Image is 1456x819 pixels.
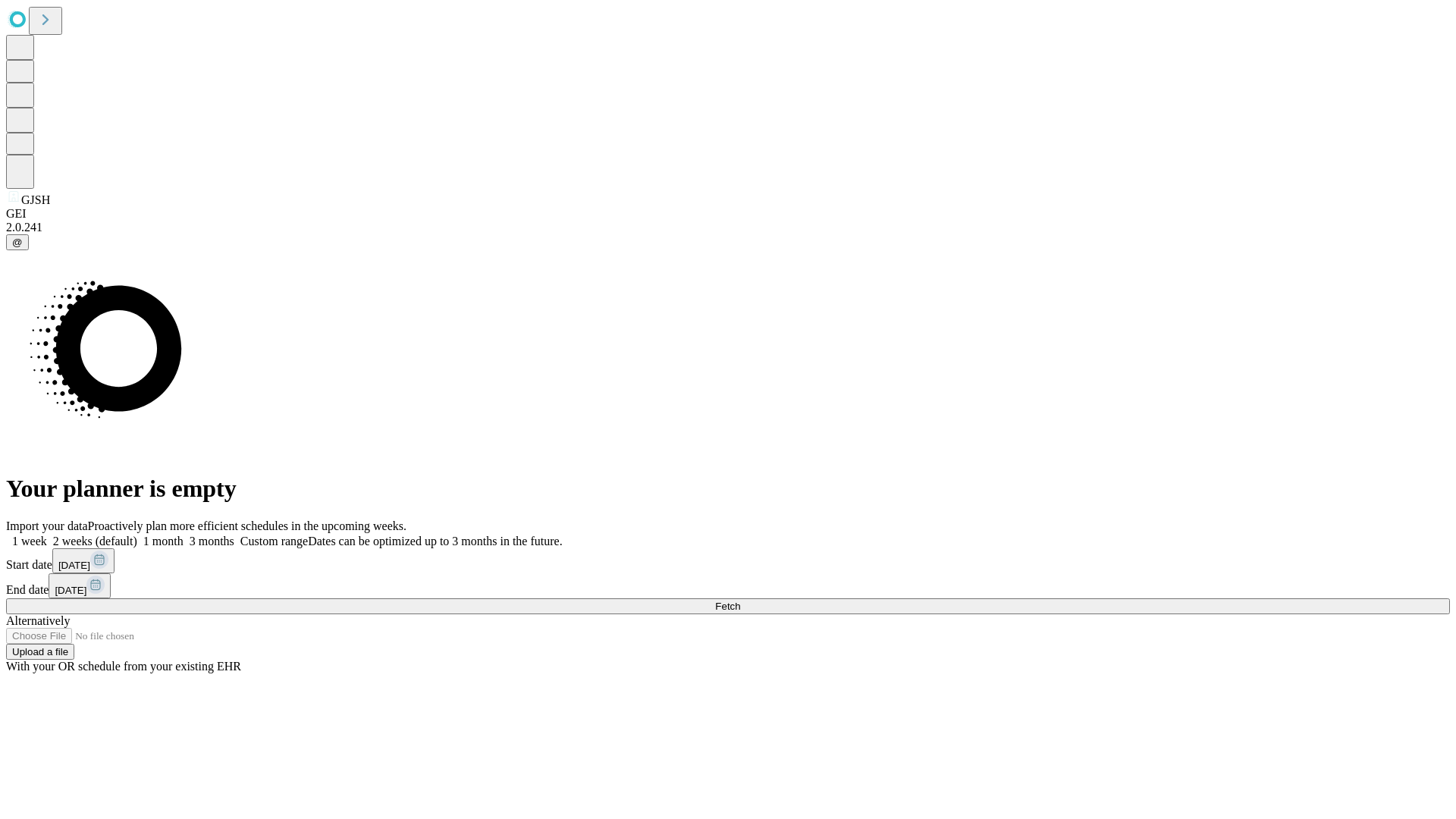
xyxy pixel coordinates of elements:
button: @ [6,234,29,250]
h1: Your planner is empty [6,475,1450,503]
button: Fetch [6,598,1450,614]
span: 2 weeks (default) [53,535,137,548]
span: [DATE] [55,585,86,596]
span: @ [12,237,23,248]
div: GEI [6,207,1450,221]
span: Alternatively [6,614,70,627]
div: 2.0.241 [6,221,1450,234]
span: 3 months [190,535,234,548]
span: Custom range [240,535,308,548]
button: [DATE] [49,573,111,598]
button: Upload a file [6,644,74,660]
span: 1 month [143,535,184,548]
span: Proactively plan more efficient schedules in the upcoming weeks. [88,519,406,532]
span: Fetch [715,601,740,612]
button: [DATE] [52,548,115,573]
span: 1 week [12,535,47,548]
span: GJSH [21,193,50,206]
span: Dates can be optimized up to 3 months in the future. [308,535,562,548]
span: With your OR schedule from your existing EHR [6,660,241,673]
span: [DATE] [58,560,90,571]
span: Import your data [6,519,88,532]
div: Start date [6,548,1450,573]
div: End date [6,573,1450,598]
